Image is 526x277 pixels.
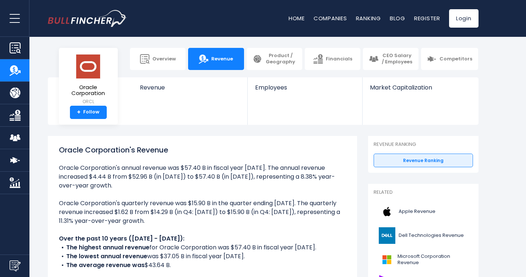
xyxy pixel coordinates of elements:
span: Oracle Corporation [65,84,112,97]
a: Microsoft Corporation Revenue [374,249,473,270]
a: +Follow [70,106,107,119]
img: MSFT logo [378,251,395,268]
img: AAPL logo [378,203,396,220]
a: Revenue Ranking [374,154,473,168]
li: for Oracle Corporation was $57.40 B in fiscal year [DATE]. [59,243,346,252]
a: Apple Revenue [374,201,473,222]
li: Oracle Corporation's annual revenue was $57.40 B in fiscal year [DATE]. The annual revenue increa... [59,164,346,190]
a: Revenue [133,77,248,104]
span: Overview [152,56,176,62]
small: ORCL [65,98,112,105]
span: Revenue [140,84,240,91]
a: Register [414,14,440,22]
b: The lowest annual revenue [66,252,147,260]
li: Oracle Corporation's quarterly revenue was $15.90 B in the quarter ending [DATE]. The quarterly r... [59,199,346,225]
a: Product / Geography [247,48,302,70]
strong: + [77,109,81,116]
a: CEO Salary / Employees [363,48,419,70]
a: Financials [305,48,360,70]
a: Companies [314,14,347,22]
span: Market Capitalization [370,84,470,91]
b: The highest annual revenue [66,243,149,252]
a: Oracle Corporation ORCL [64,54,112,106]
span: Financials [326,56,352,62]
h1: Oracle Corporation's Revenue [59,144,346,155]
a: Login [449,9,479,28]
a: Overview [130,48,186,70]
a: Dell Technologies Revenue [374,225,473,246]
img: bullfincher logo [48,10,127,27]
b: The average revenue was [66,261,145,269]
p: Revenue Ranking [374,141,473,148]
span: Competitors [439,56,472,62]
p: Related [374,189,473,196]
span: Employees [255,84,355,91]
a: Home [289,14,305,22]
li: $43.64 B. [59,261,346,270]
a: Revenue [188,48,244,70]
a: Ranking [356,14,381,22]
a: Go to homepage [48,10,127,27]
span: Product / Geography [265,53,296,65]
span: Revenue [211,56,233,62]
a: Blog [390,14,405,22]
a: Employees [248,77,362,104]
li: was $37.05 B in fiscal year [DATE]. [59,252,346,261]
span: CEO Salary / Employees [381,53,413,65]
a: Market Capitalization [363,77,477,104]
a: Competitors [421,48,478,70]
img: DELL logo [378,227,396,244]
b: Over the past 10 years ([DATE] - [DATE]): [59,234,184,243]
